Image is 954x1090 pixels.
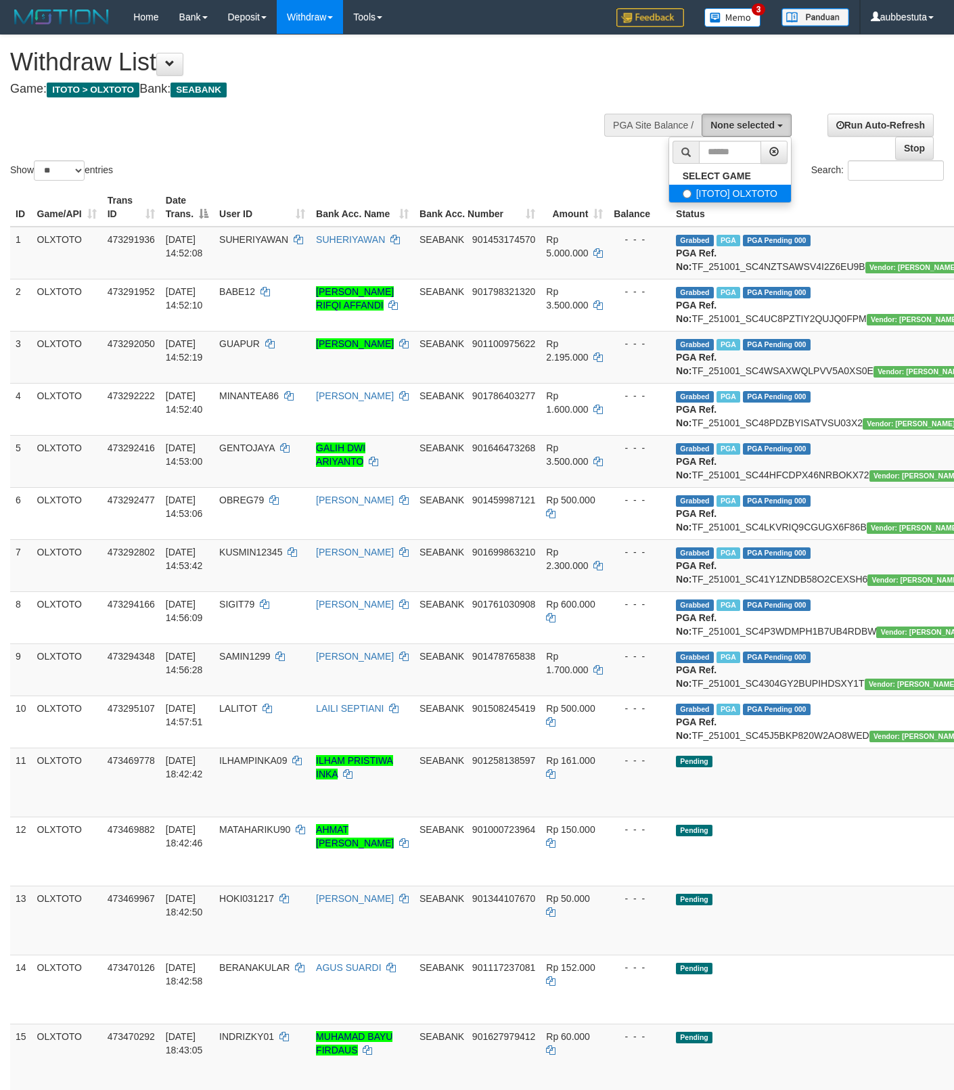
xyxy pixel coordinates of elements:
[166,1031,203,1055] span: [DATE] 18:43:05
[676,825,712,836] span: Pending
[669,167,791,185] a: SELECT GAME
[743,599,811,611] span: PGA Pending
[743,391,811,403] span: PGA Pending
[32,227,102,279] td: OLXTOTO
[166,234,203,258] span: [DATE] 14:52:08
[472,1031,535,1042] span: Copy 901627979412 to clipboard
[717,599,740,611] span: Marked by aubbestuta
[472,893,535,904] span: Copy 901344107670 to clipboard
[614,823,665,836] div: - - -
[219,599,254,610] span: SIGIT79
[108,599,155,610] span: 473294166
[676,560,717,585] b: PGA Ref. No:
[166,390,203,415] span: [DATE] 14:52:40
[32,279,102,331] td: OLXTOTO
[32,331,102,383] td: OLXTOTO
[614,545,665,559] div: - - -
[419,893,464,904] span: SEABANK
[546,703,595,714] span: Rp 500.000
[614,233,665,246] div: - - -
[676,717,717,741] b: PGA Ref. No:
[316,234,385,245] a: SUHERIYAWAN
[316,390,394,401] a: [PERSON_NAME]
[676,652,714,663] span: Grabbed
[717,391,740,403] span: Marked by aubbestuta
[10,696,32,748] td: 10
[702,114,792,137] button: None selected
[32,696,102,748] td: OLXTOTO
[316,547,394,558] a: [PERSON_NAME]
[676,287,714,298] span: Grabbed
[676,391,714,403] span: Grabbed
[10,7,113,27] img: MOTION_logo.png
[108,755,155,766] span: 473469778
[166,651,203,675] span: [DATE] 14:56:28
[472,338,535,349] span: Copy 901100975622 to clipboard
[108,234,155,245] span: 473291936
[472,442,535,453] span: Copy 901646473268 to clipboard
[316,962,381,973] a: AGUS SUARDI
[32,817,102,886] td: OLXTOTO
[676,612,717,637] b: PGA Ref. No:
[166,893,203,917] span: [DATE] 18:42:50
[614,961,665,974] div: - - -
[166,755,203,779] span: [DATE] 18:42:42
[614,702,665,715] div: - - -
[171,83,227,97] span: SEABANK
[614,441,665,455] div: - - -
[419,962,464,973] span: SEABANK
[546,651,588,675] span: Rp 1.700.000
[32,748,102,817] td: OLXTOTO
[743,287,811,298] span: PGA Pending
[546,234,588,258] span: Rp 5.000.000
[419,651,464,662] span: SEABANK
[10,955,32,1024] td: 14
[704,8,761,27] img: Button%20Memo.svg
[472,703,535,714] span: Copy 901508245419 to clipboard
[10,83,622,96] h4: Game: Bank:
[10,279,32,331] td: 2
[743,704,811,715] span: PGA Pending
[676,664,717,689] b: PGA Ref. No:
[419,703,464,714] span: SEABANK
[546,547,588,571] span: Rp 2.300.000
[32,886,102,955] td: OLXTOTO
[219,1031,274,1042] span: INDRIZKY01
[676,443,714,455] span: Grabbed
[676,1032,712,1043] span: Pending
[10,748,32,817] td: 11
[10,643,32,696] td: 9
[604,114,702,137] div: PGA Site Balance /
[10,331,32,383] td: 3
[316,286,394,311] a: [PERSON_NAME] RIFQI AFFANDI
[32,435,102,487] td: OLXTOTO
[546,442,588,467] span: Rp 3.500.000
[166,824,203,848] span: [DATE] 18:42:46
[669,185,791,202] label: [ITOTO] OLXTOTO
[614,754,665,767] div: - - -
[102,188,160,227] th: Trans ID: activate to sort column ascending
[219,824,290,835] span: MATAHARIKU90
[414,188,541,227] th: Bank Acc. Number: activate to sort column ascending
[472,234,535,245] span: Copy 901453174570 to clipboard
[683,171,751,181] b: SELECT GAME
[472,651,535,662] span: Copy 901478765838 to clipboard
[419,286,464,297] span: SEABANK
[614,337,665,350] div: - - -
[848,160,944,181] input: Search:
[166,338,203,363] span: [DATE] 14:52:19
[10,49,622,76] h1: Withdraw List
[472,547,535,558] span: Copy 901699863210 to clipboard
[219,495,264,505] span: OBREG79
[546,824,595,835] span: Rp 150.000
[316,1031,392,1055] a: MUHAMAD BAYU FIRDAUS
[676,894,712,905] span: Pending
[676,235,714,246] span: Grabbed
[32,383,102,435] td: OLXTOTO
[419,599,464,610] span: SEABANK
[219,442,275,453] span: GENTOJAYA
[743,235,811,246] span: PGA Pending
[541,188,608,227] th: Amount: activate to sort column ascending
[10,383,32,435] td: 4
[219,962,290,973] span: BERANAKULAR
